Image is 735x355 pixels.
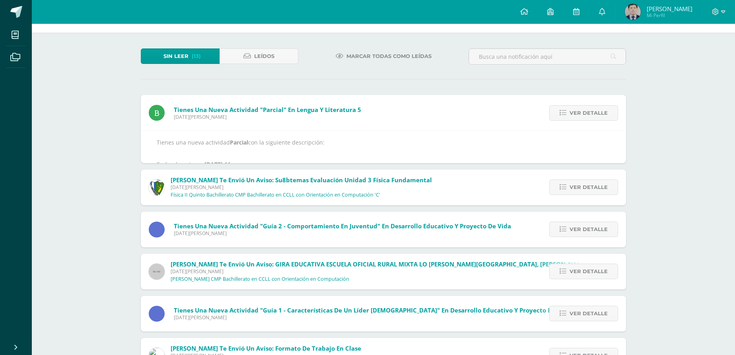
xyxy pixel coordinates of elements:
[647,12,692,19] span: Mi Perfil
[157,139,610,168] p: Tienes una nueva actividad con la siguiente descripción: Fecha de entrega:
[570,222,608,237] span: Ver detalle
[171,268,651,275] span: [DATE][PERSON_NAME]
[346,49,432,64] span: Marcar todas como leídas
[174,314,571,321] span: [DATE][PERSON_NAME]
[141,48,220,64] a: Sin leer(13)
[171,260,651,268] span: [PERSON_NAME] te envió un aviso: GIRA EDUCATIVA ESCUELA OFICIAL RURAL MIXTA LO [PERSON_NAME][GEOG...
[174,306,571,314] span: Tienes una nueva actividad "Guía 1 - Características de un líder [DEMOGRAPHIC_DATA]" En Desarroll...
[149,179,165,195] img: d7d6d148f6dec277cbaab50fee73caa7.png
[174,230,511,237] span: [DATE][PERSON_NAME]
[171,276,349,282] p: [PERSON_NAME] CMP Bachillerato en CCLL con Orientación en Computación
[174,222,511,230] span: Tienes una nueva actividad "Guía 2 - Comportamiento en Juventud" En Desarrollo Educativo y Proyec...
[570,180,608,195] span: Ver detalle
[171,192,380,198] p: Física II Quinto Bachillerato CMP Bachillerato en CCLL con Orientación en Computación 'C'
[570,306,608,321] span: Ver detalle
[570,264,608,279] span: Ver detalle
[174,106,361,114] span: Tienes una nueva actividad "Parcial" En Lengua y Literatura 5
[647,5,692,13] span: [PERSON_NAME]
[326,48,441,64] a: Marcar todas como leídas
[254,49,274,64] span: Leídos
[149,264,165,280] img: 60x60
[469,49,626,64] input: Busca una notificación aquí
[171,344,361,352] span: [PERSON_NAME] te envió un aviso: Formato de trabajo en clase
[171,176,432,184] span: [PERSON_NAME] te envió un aviso: Su8btemas Evaluación Unidad 3 Física Fundamental
[171,184,432,191] span: [DATE][PERSON_NAME]
[570,106,608,120] span: Ver detalle
[625,4,641,20] img: a6eb3a167a955db08de9cd0661f7dd45.png
[204,160,245,168] strong: [DATE] 11 p.m.
[163,49,189,64] span: Sin leer
[174,114,361,120] span: [DATE][PERSON_NAME]
[230,139,248,146] strong: Parcial
[220,48,298,64] a: Leídos
[192,49,201,64] span: (13)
